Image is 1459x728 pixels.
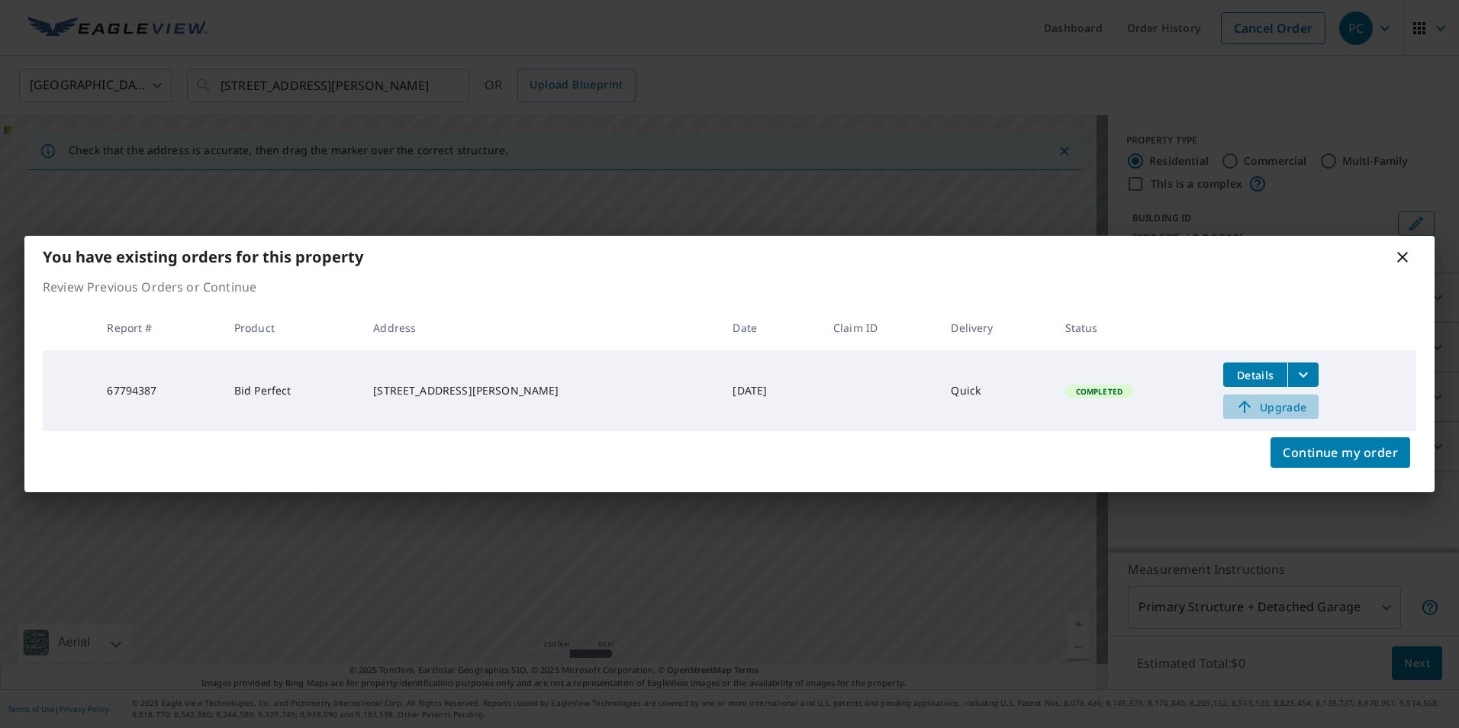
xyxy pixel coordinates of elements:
td: Bid Perfect [222,350,362,431]
button: filesDropdownBtn-67794387 [1287,362,1319,387]
th: Address [361,305,720,350]
span: Completed [1067,386,1132,397]
th: Delivery [939,305,1052,350]
button: Continue my order [1271,437,1410,468]
td: 67794387 [95,350,221,431]
span: Details [1232,368,1278,382]
button: detailsBtn-67794387 [1223,362,1287,387]
th: Product [222,305,362,350]
div: [STREET_ADDRESS][PERSON_NAME] [373,383,708,398]
span: Continue my order [1283,442,1398,463]
td: [DATE] [720,350,821,431]
p: Review Previous Orders or Continue [43,278,1416,296]
b: You have existing orders for this property [43,246,363,267]
th: Date [720,305,821,350]
span: Upgrade [1232,398,1309,416]
th: Status [1053,305,1212,350]
a: Upgrade [1223,395,1319,419]
th: Report # [95,305,221,350]
td: Quick [939,350,1052,431]
th: Claim ID [821,305,939,350]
